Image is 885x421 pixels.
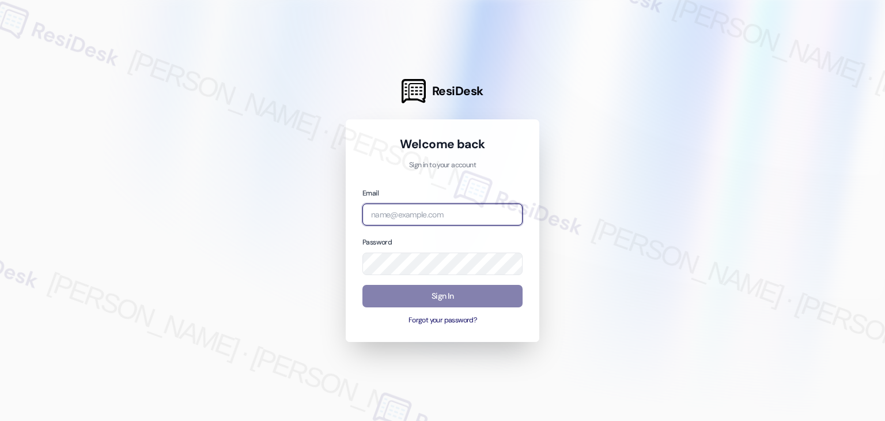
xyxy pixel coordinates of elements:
[362,204,523,226] input: name@example.com
[402,79,426,103] img: ResiDesk Logo
[362,238,392,247] label: Password
[362,136,523,152] h1: Welcome back
[362,315,523,326] button: Forgot your password?
[362,160,523,171] p: Sign in to your account
[362,285,523,307] button: Sign In
[432,83,483,99] span: ResiDesk
[362,189,379,198] label: Email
